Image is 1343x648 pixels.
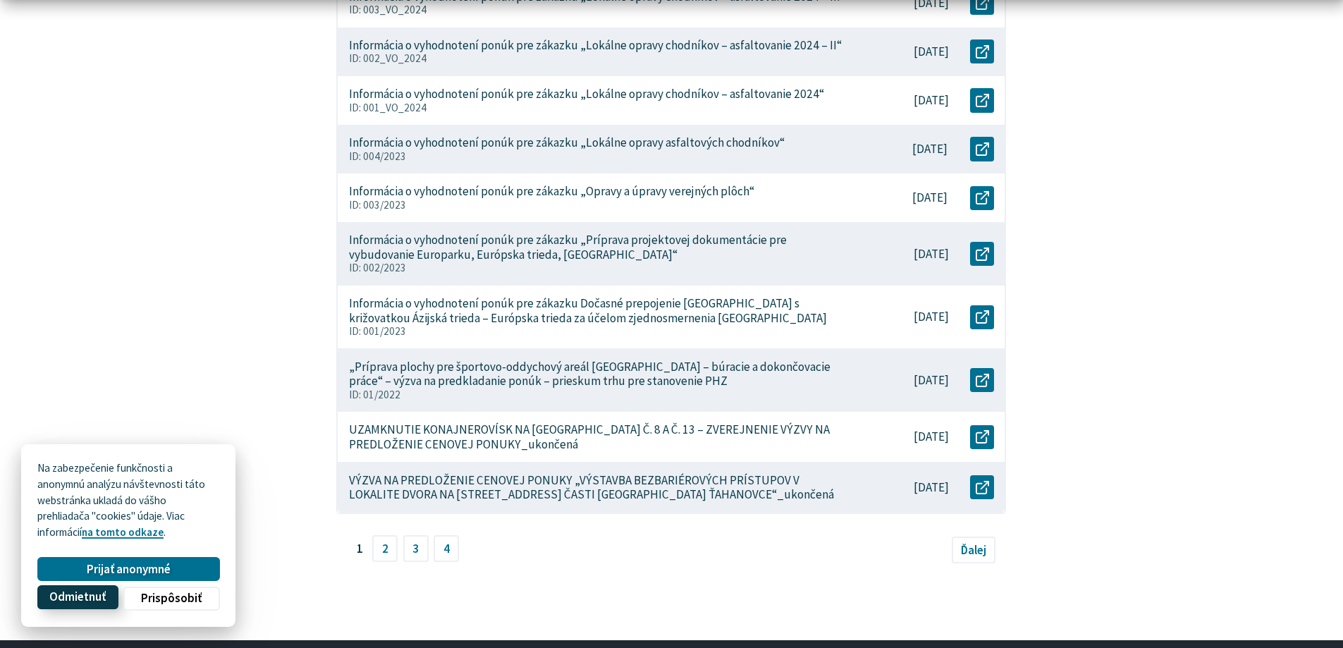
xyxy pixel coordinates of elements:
p: [DATE] [914,310,949,324]
span: Ďalej [961,542,986,558]
button: Prispôsobiť [123,587,219,611]
a: 4 [434,535,459,562]
p: ID: 004/2023 [349,150,847,163]
p: [DATE] [914,44,949,59]
span: Prijať anonymné [87,562,171,577]
span: Prispôsobiť [141,591,202,606]
p: Informácia o vyhodnotení ponúk pre zákazku „Príprava projektovej dokumentácie pre vybudovanie Eur... [349,233,849,262]
a: 2 [372,535,398,562]
a: na tomto odkaze [82,525,164,539]
p: ID: 002/2023 [349,262,849,274]
a: Ďalej [952,537,996,563]
p: [DATE] [914,429,949,444]
p: [DATE] [914,373,949,388]
p: [DATE] [914,93,949,108]
a: 3 [403,535,429,562]
p: UZAMKNUTIE KONAJNEROVÍSK NA [GEOGRAPHIC_DATA] Č. 8 A Č. 13 – ZVEREJNENIE VÝZVY NA PREDLOŽENIE CEN... [349,422,849,451]
button: Odmietnuť [37,585,118,609]
p: [DATE] [914,480,949,495]
p: „Príprava plochy pre športovo-oddychový areál [GEOGRAPHIC_DATA] – búracie a dokončovacie práce“ –... [349,360,849,389]
p: ID: 003_VO_2024 [349,4,849,16]
p: [DATE] [914,247,949,262]
p: Informácia o vyhodnotení ponúk pre zákazku „Opravy a úpravy verejných plôch“ [349,184,754,199]
span: Odmietnuť [49,590,106,605]
p: ID: 001/2023 [349,325,849,338]
p: Informácia o vyhodnotení ponúk pre zákazku Dočasné prepojenie [GEOGRAPHIC_DATA] s križovatkou Ázi... [349,296,849,325]
p: ID: 001_VO_2024 [349,102,849,114]
p: ID: 01/2022 [349,389,849,401]
p: Informácia o vyhodnotení ponúk pre zákazku „Lokálne opravy chodníkov – asfaltovanie 2024 – II“ [349,38,842,53]
p: Informácia o vyhodnotení ponúk pre zákazku „Lokálne opravy asfaltových chodníkov“ [349,135,785,150]
p: [DATE] [912,190,948,205]
p: ID: 003/2023 [349,199,847,212]
span: 1 [348,535,373,562]
button: Prijať anonymné [37,557,219,581]
p: VÝZVA NA PREDLOŽENIE CENOVEJ PONUKY „VÝSTAVBA BEZBARIÉROVÝCH PRÍSTUPOV V LOKALITE DVORA NA [STREE... [349,473,849,502]
p: ID: 002_VO_2024 [349,52,849,65]
p: Na zabezpečenie funkčnosti a anonymnú analýzu návštevnosti táto webstránka ukladá do vášho prehli... [37,460,219,541]
p: Informácia o vyhodnotení ponúk pre zákazku „Lokálne opravy chodníkov – asfaltovanie 2024“ [349,87,824,102]
p: [DATE] [912,142,948,157]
